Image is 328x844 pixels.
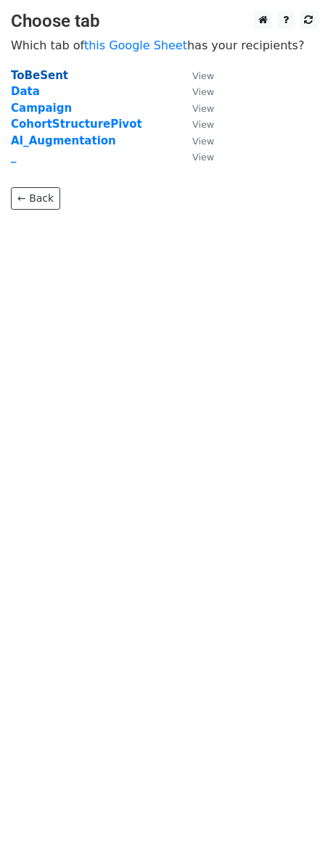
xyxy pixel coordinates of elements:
small: View [192,119,214,130]
a: View [178,150,214,163]
small: View [192,136,214,147]
h3: Choose tab [11,11,317,32]
a: CohortStructurePivot [11,118,142,131]
a: _ [11,150,17,163]
a: View [178,69,214,82]
a: Data [11,85,40,98]
a: View [178,85,214,98]
a: View [178,134,214,147]
p: Which tab of has your recipients? [11,38,317,53]
a: Campaign [11,102,72,115]
small: View [192,152,214,163]
a: AI_Augmentation [11,134,116,147]
a: View [178,102,214,115]
a: this Google Sheet [84,38,187,52]
a: View [178,118,214,131]
small: View [192,103,214,114]
small: View [192,86,214,97]
a: ToBeSent [11,69,68,82]
iframe: Chat Widget [255,774,328,844]
a: ← Back [11,187,60,210]
small: View [192,70,214,81]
